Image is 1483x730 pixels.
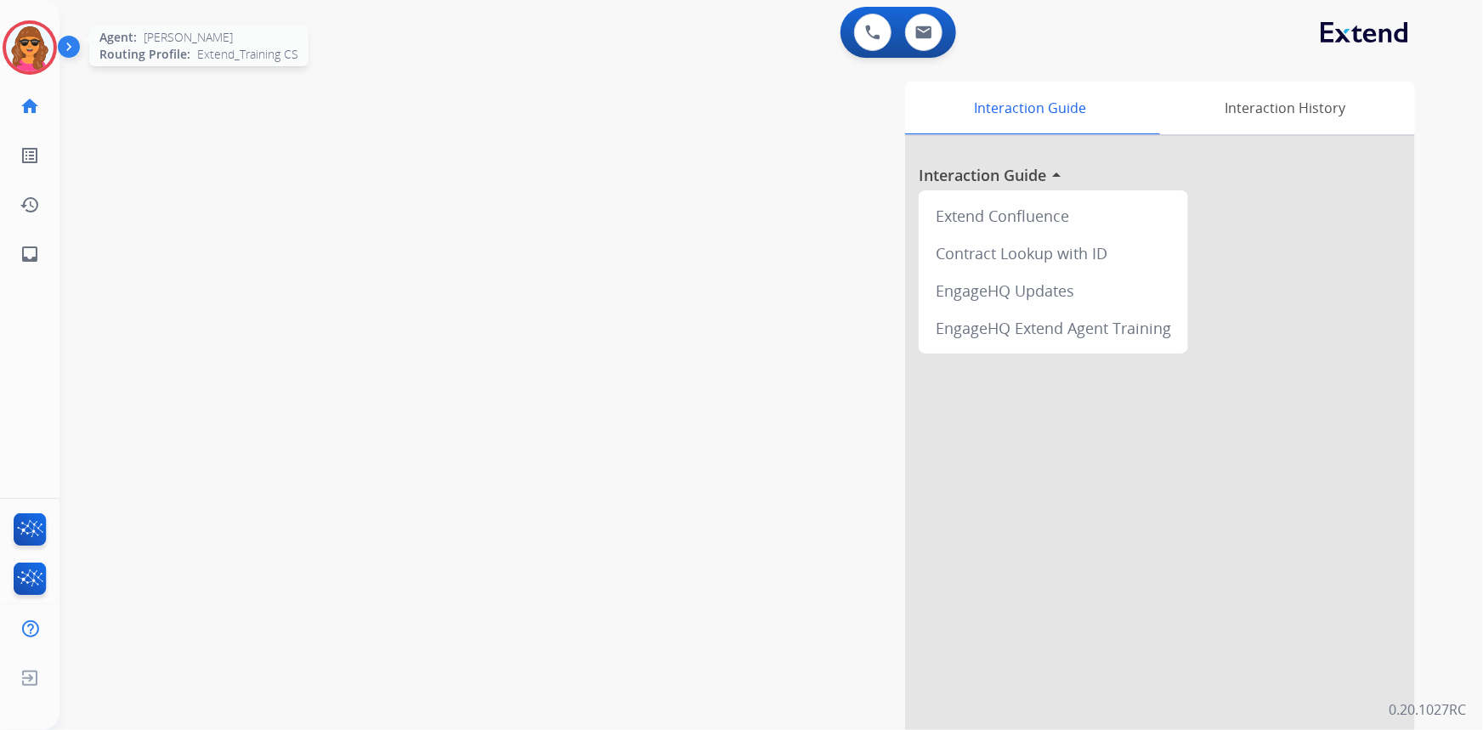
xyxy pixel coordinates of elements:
[20,244,40,264] mat-icon: inbox
[20,96,40,116] mat-icon: home
[20,195,40,215] mat-icon: history
[925,197,1181,235] div: Extend Confluence
[905,82,1156,134] div: Interaction Guide
[1156,82,1415,134] div: Interaction History
[925,272,1181,309] div: EngageHQ Updates
[20,145,40,166] mat-icon: list_alt
[144,29,233,46] span: [PERSON_NAME]
[925,235,1181,272] div: Contract Lookup with ID
[197,46,298,63] span: Extend_Training CS
[99,29,137,46] span: Agent:
[925,309,1181,347] div: EngageHQ Extend Agent Training
[99,46,190,63] span: Routing Profile:
[6,24,54,71] img: avatar
[1389,699,1466,720] p: 0.20.1027RC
